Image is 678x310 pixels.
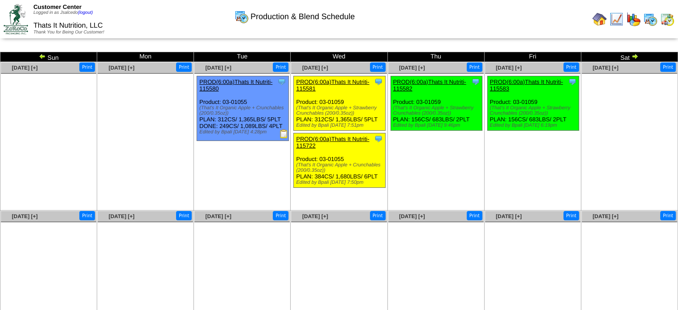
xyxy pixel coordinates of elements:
[176,62,192,72] button: Print
[273,62,288,72] button: Print
[592,12,607,26] img: home.gif
[234,9,249,24] img: calendarprod.gif
[33,4,82,10] span: Customer Center
[370,62,386,72] button: Print
[97,52,194,62] td: Mon
[205,213,231,219] a: [DATE] [+]
[660,62,676,72] button: Print
[484,52,581,62] td: Fri
[374,134,383,143] img: Tooltip
[109,213,135,219] a: [DATE] [+]
[251,12,355,21] span: Production & Blend Schedule
[302,65,328,71] a: [DATE] [+]
[296,105,385,116] div: (That's It Organic Apple + Strawberry Crunchables (200/0.35oz))
[393,79,466,92] a: PROD(6:00a)Thats It Nutriti-115582
[393,123,482,128] div: Edited by Bpali [DATE] 9:46pm
[487,76,579,131] div: Product: 03-01059 PLAN: 156CS / 683LBS / 2PLT
[294,133,386,188] div: Product: 03-01055 PLAN: 384CS / 1,680LBS / 6PLT
[471,77,480,86] img: Tooltip
[12,65,37,71] a: [DATE] [+]
[199,79,272,92] a: PROD(6:00a)Thats It Nutriti-115580
[109,65,135,71] a: [DATE] [+]
[643,12,657,26] img: calendarprod.gif
[592,65,618,71] a: [DATE] [+]
[273,211,288,220] button: Print
[490,105,579,116] div: (That's It Organic Apple + Strawberry Crunchables (200/0.35oz))
[467,211,482,220] button: Print
[296,180,385,185] div: Edited by Bpali [DATE] 7:50pm
[399,65,425,71] a: [DATE] [+]
[568,77,577,86] img: Tooltip
[277,77,286,86] img: Tooltip
[296,162,385,173] div: (That's It Organic Apple + Crunchables (200/0.35oz))
[399,213,425,219] a: [DATE] [+]
[387,52,484,62] td: Thu
[631,53,638,60] img: arrowright.gif
[33,22,103,29] span: Thats It Nutrition, LLC
[39,53,46,60] img: arrowleft.gif
[296,79,369,92] a: PROD(6:00a)Thats It Nutriti-115581
[33,10,93,15] span: Logged in as Jsalcedo
[490,79,563,92] a: PROD(6:00a)Thats It Nutriti-115583
[490,123,579,128] div: Edited by Bpali [DATE] 6:19pm
[194,52,291,62] td: Tue
[205,65,231,71] a: [DATE] [+]
[79,211,95,220] button: Print
[291,52,387,62] td: Wed
[296,123,385,128] div: Edited by Bpali [DATE] 7:51pm
[78,10,93,15] a: (logout)
[581,52,678,62] td: Sat
[4,4,28,34] img: ZoRoCo_Logo(Green%26Foil)%20jpg.webp
[296,136,369,149] a: PROD(6:00a)Thats It Nutriti-115722
[626,12,641,26] img: graph.gif
[176,211,192,220] button: Print
[660,211,676,220] button: Print
[0,52,97,62] td: Sun
[199,105,288,116] div: (That's It Organic Apple + Crunchables (200/0.35oz))
[279,129,288,138] img: Production Report
[370,211,386,220] button: Print
[197,76,289,141] div: Product: 03-01055 PLAN: 312CS / 1,365LBS / 5PLT DONE: 249CS / 1,089LBS / 4PLT
[294,76,386,131] div: Product: 03-01059 PLAN: 312CS / 1,365LBS / 5PLT
[563,211,579,220] button: Print
[609,12,624,26] img: line_graph.gif
[12,213,37,219] a: [DATE] [+]
[79,62,95,72] button: Print
[374,77,383,86] img: Tooltip
[393,105,482,116] div: (That's It Organic Apple + Strawberry Crunchables (200/0.35oz))
[592,213,618,219] a: [DATE] [+]
[302,213,328,219] a: [DATE] [+]
[390,76,482,131] div: Product: 03-01059 PLAN: 156CS / 683LBS / 2PLT
[563,62,579,72] button: Print
[199,129,288,135] div: Edited by Bpali [DATE] 4:28pm
[496,213,522,219] a: [DATE] [+]
[467,62,482,72] button: Print
[33,30,104,35] span: Thank You for Being Our Customer!
[660,12,674,26] img: calendarinout.gif
[496,65,522,71] a: [DATE] [+]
